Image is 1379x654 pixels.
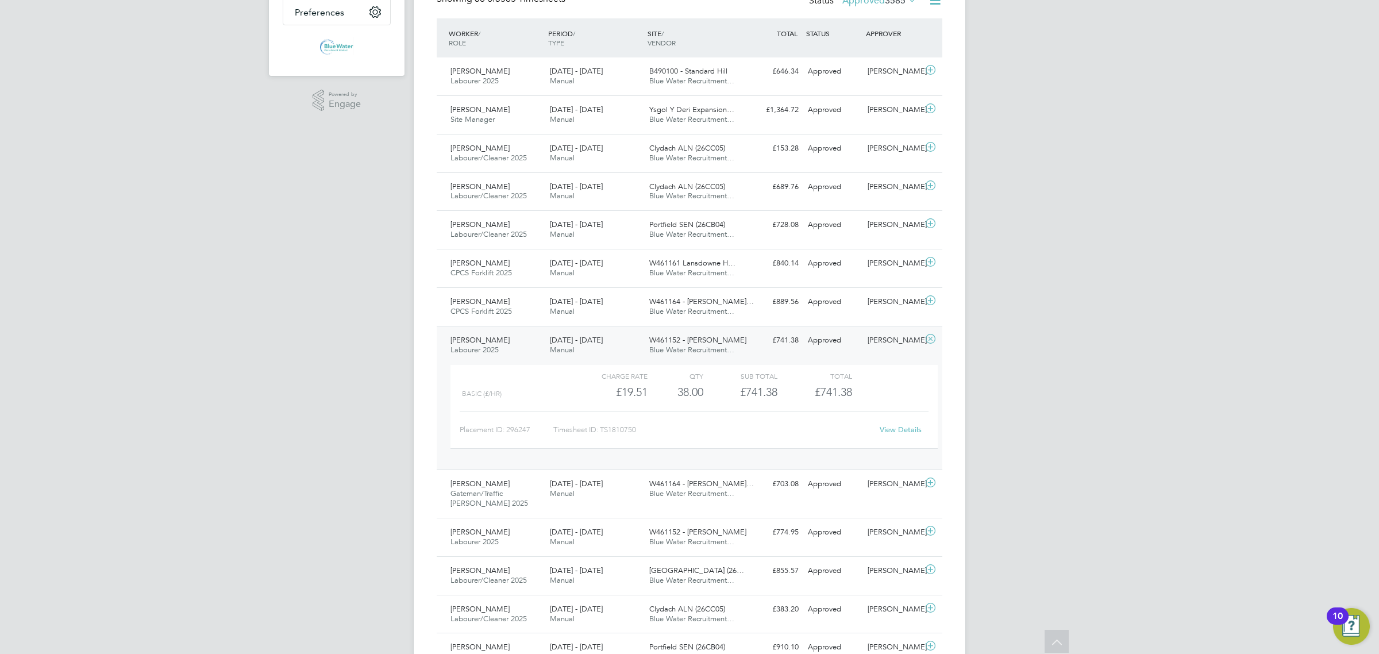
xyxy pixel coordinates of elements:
span: W461164 - [PERSON_NAME]… [649,479,754,488]
div: £855.57 [744,561,803,580]
a: Powered byEngage [313,90,361,111]
span: Manual [550,191,575,201]
div: £1,364.72 [744,101,803,120]
span: Manual [550,537,575,547]
div: £383.20 [744,600,803,619]
button: Open Resource Center, 10 new notifications [1333,608,1370,645]
a: Go to home page [283,37,391,55]
span: Blue Water Recruitment… [649,306,734,316]
span: Portfield SEN (26CB04) [649,220,725,229]
span: [DATE] - [DATE] [550,604,603,614]
span: [PERSON_NAME] [450,258,510,268]
div: £153.28 [744,139,803,158]
span: Manual [550,575,575,585]
span: VENDOR [648,38,676,47]
span: [PERSON_NAME] [450,182,510,191]
div: Timesheet ID: TS1810750 [553,421,872,439]
span: Gateman/Traffic [PERSON_NAME] 2025 [450,488,528,508]
span: Engage [329,99,361,109]
span: CPCS Forklift 2025 [450,306,512,316]
span: [DATE] - [DATE] [550,258,603,268]
span: Blue Water Recruitment… [649,575,734,585]
span: Clydach ALN (26CC05) [649,143,725,153]
span: Labourer/Cleaner 2025 [450,153,527,163]
span: Manual [550,306,575,316]
span: Manual [550,76,575,86]
div: 10 [1332,616,1343,631]
div: QTY [648,369,703,383]
div: Total [777,369,852,383]
span: £741.38 [815,385,852,399]
span: W461152 - [PERSON_NAME] [649,527,746,537]
span: [PERSON_NAME] [450,105,510,114]
div: [PERSON_NAME] [863,600,923,619]
div: [PERSON_NAME] [863,139,923,158]
span: TOTAL [777,29,798,38]
span: [GEOGRAPHIC_DATA] (26… [649,565,744,575]
span: Blue Water Recruitment… [649,76,734,86]
div: £689.76 [744,178,803,197]
div: WORKER [446,23,545,53]
span: [PERSON_NAME] [450,66,510,76]
div: £703.08 [744,475,803,494]
span: Labourer 2025 [450,76,499,86]
div: SITE [645,23,744,53]
div: [PERSON_NAME] [863,561,923,580]
span: TYPE [548,38,564,47]
div: PERIOD [545,23,645,53]
span: Blue Water Recruitment… [649,614,734,624]
span: / [661,29,664,38]
span: Labourer/Cleaner 2025 [450,614,527,624]
span: Manual [550,229,575,239]
div: [PERSON_NAME] [863,293,923,311]
span: Labourer/Cleaner 2025 [450,191,527,201]
div: Approved [803,293,863,311]
span: [DATE] - [DATE] [550,527,603,537]
span: [DATE] - [DATE] [550,182,603,191]
span: [PERSON_NAME] [450,565,510,575]
span: [PERSON_NAME] [450,220,510,229]
div: [PERSON_NAME] [863,62,923,81]
span: B490100 - Standard Hill [649,66,727,76]
span: [PERSON_NAME] [450,297,510,306]
span: [DATE] - [DATE] [550,335,603,345]
span: CPCS Forklift 2025 [450,268,512,278]
span: Manual [550,488,575,498]
div: £19.51 [573,383,648,402]
div: [PERSON_NAME] [863,475,923,494]
div: Approved [803,600,863,619]
span: [DATE] - [DATE] [550,642,603,652]
div: [PERSON_NAME] [863,178,923,197]
div: Approved [803,178,863,197]
div: Approved [803,331,863,350]
span: Clydach ALN (26CC05) [649,182,725,191]
span: Clydach ALN (26CC05) [649,604,725,614]
div: Sub Total [703,369,777,383]
span: / [478,29,480,38]
div: £889.56 [744,293,803,311]
span: W461152 - [PERSON_NAME] [649,335,746,345]
span: Blue Water Recruitment… [649,153,734,163]
span: [DATE] - [DATE] [550,220,603,229]
span: Manual [550,345,575,355]
div: Approved [803,561,863,580]
span: Blue Water Recruitment… [649,268,734,278]
span: Labourer/Cleaner 2025 [450,575,527,585]
div: APPROVER [863,23,923,44]
span: [PERSON_NAME] [450,604,510,614]
div: Approved [803,101,863,120]
span: Blue Water Recruitment… [649,345,734,355]
div: Approved [803,523,863,542]
div: [PERSON_NAME] [863,254,923,273]
span: Blue Water Recruitment… [649,229,734,239]
span: [PERSON_NAME] [450,527,510,537]
span: Labourer 2025 [450,537,499,547]
div: Approved [803,216,863,234]
div: [PERSON_NAME] [863,216,923,234]
span: Blue Water Recruitment… [649,114,734,124]
span: Powered by [329,90,361,99]
span: Blue Water Recruitment… [649,488,734,498]
div: £728.08 [744,216,803,234]
div: Placement ID: 296247 [460,421,553,439]
span: Labourer 2025 [450,345,499,355]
